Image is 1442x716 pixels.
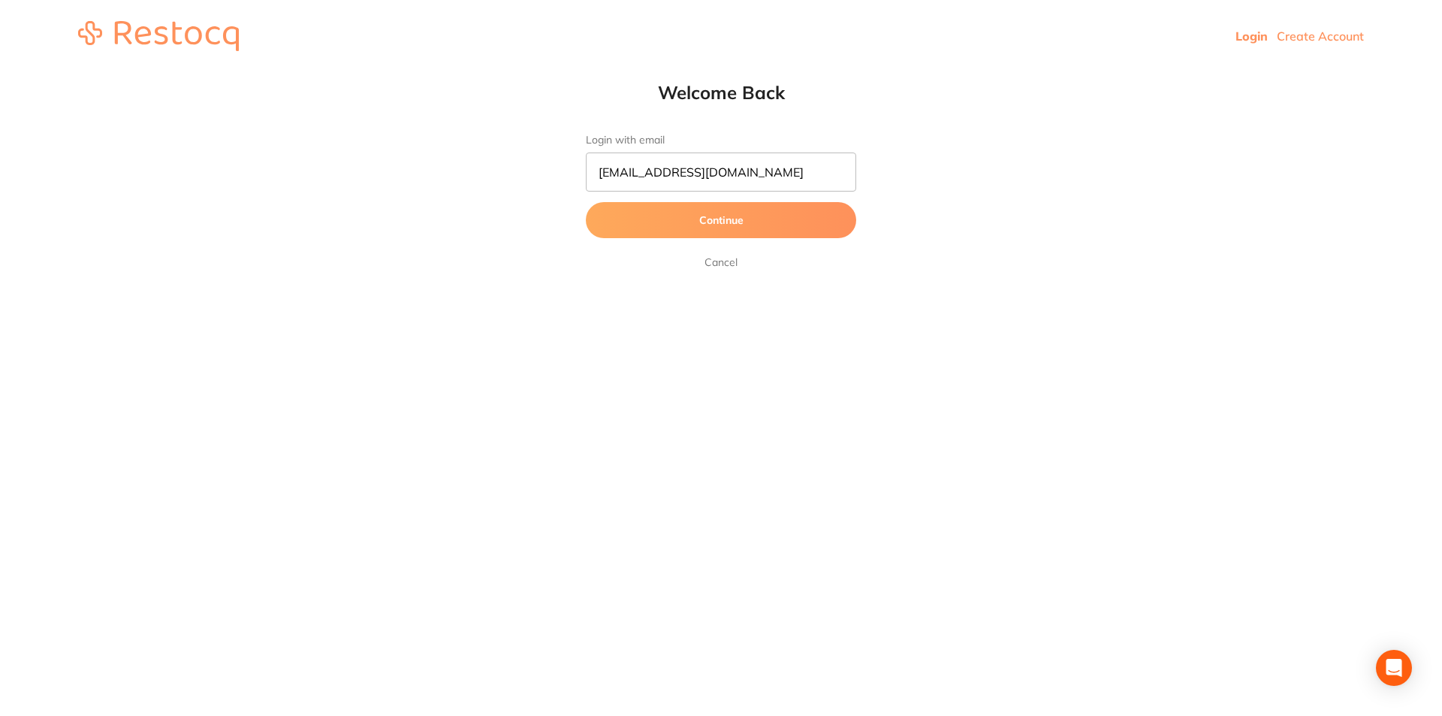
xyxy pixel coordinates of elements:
label: Login with email [586,134,856,147]
button: Continue [586,202,856,238]
div: Open Intercom Messenger [1376,650,1412,686]
h1: Welcome Back [556,81,886,104]
img: restocq_logo.svg [78,21,239,51]
a: Login [1235,29,1268,44]
a: Create Account [1277,29,1364,44]
a: Cancel [701,253,741,271]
